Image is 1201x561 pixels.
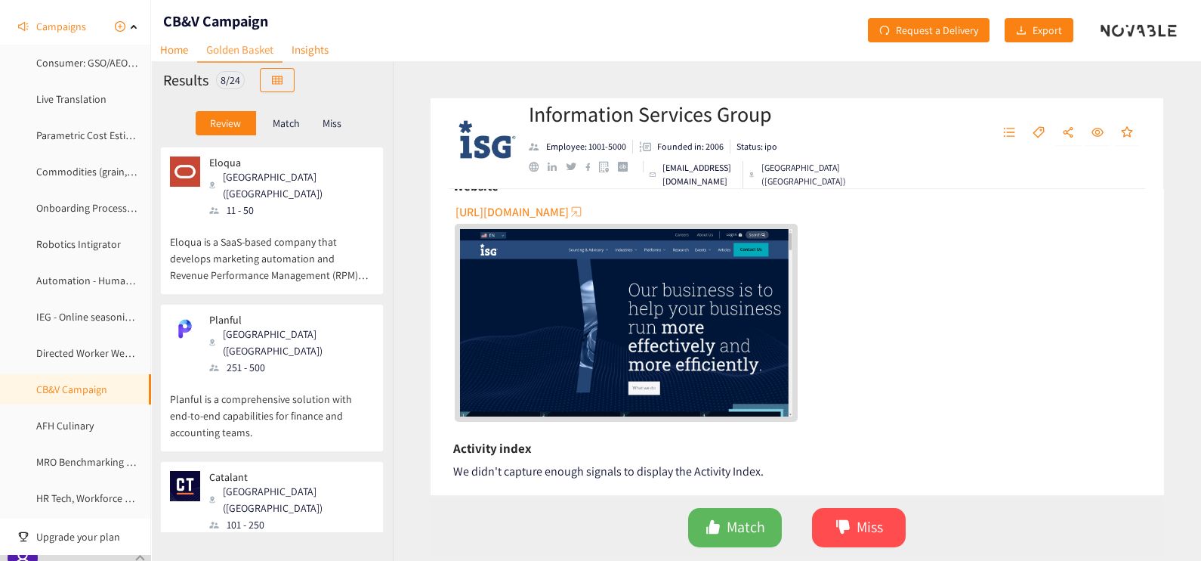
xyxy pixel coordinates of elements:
[633,140,730,153] li: Founded in year
[1054,121,1082,145] button: share-alt
[36,56,173,70] a: Consumer: GSO/AEO Solutions
[1033,22,1062,39] span: Export
[868,18,990,42] button: redoRequest a Delivery
[727,516,765,539] span: Match
[1033,126,1045,140] span: tag
[282,38,338,61] a: Insights
[36,237,121,251] a: Robotics Intigrator
[812,508,906,547] button: dislikeMiss
[209,483,372,516] div: [GEOGRAPHIC_DATA] ([GEOGRAPHIC_DATA])
[996,121,1023,145] button: unordered-list
[210,117,241,129] p: Review
[170,471,200,501] img: Snapshot of the company's website
[585,163,600,171] a: facebook
[599,161,618,172] a: google maps
[323,117,341,129] p: Miss
[36,522,139,552] span: Upgrade your plan
[657,140,724,153] p: Founded in: 2006
[170,376,374,441] p: Planful is a comprehensive solution with end-to-end capabilities for finance and accounting teams.
[163,11,268,32] h1: CB&V Campaign
[260,68,295,92] button: table
[956,398,1201,561] iframe: Chat Widget
[730,140,777,153] li: Status
[36,419,94,432] a: AFH Culinary
[688,508,782,547] button: likeMatch
[529,162,548,172] a: website
[896,22,978,39] span: Request a Delivery
[170,157,200,187] img: Snapshot of the company's website
[1091,126,1104,140] span: eye
[36,11,86,42] span: Campaigns
[749,161,853,188] div: [GEOGRAPHIC_DATA] ([GEOGRAPHIC_DATA])
[209,359,372,376] div: 251 - 500
[170,314,200,344] img: Snapshot of the company's website
[548,163,566,172] a: linkedin
[857,516,883,539] span: Miss
[705,519,721,537] span: like
[36,491,234,505] a: HR Tech, Workforce Planning & Cost Visibility
[209,314,363,326] p: Planful
[460,229,792,417] img: Snapshot of the Company's website
[209,516,372,533] div: 101 - 250
[36,310,189,324] a: IEG - Online seasoning monitoring
[455,203,569,222] span: [URL][DOMAIN_NAME]
[529,140,633,153] li: Employees
[115,21,125,32] span: plus-circle
[618,162,637,172] a: crunchbase
[455,200,584,224] button: [URL][DOMAIN_NAME]
[36,383,107,396] a: CB&V Campaign
[736,140,777,153] p: Status: ipo
[835,519,851,537] span: dislike
[36,274,172,287] a: Automation - Humanoid Hand
[273,117,300,129] p: Match
[662,161,736,188] p: [EMAIL_ADDRESS][DOMAIN_NAME]
[1062,126,1074,140] span: share-alt
[36,346,233,360] a: Directed Worker Wearables – Manufacturing
[1113,121,1141,145] button: star
[209,157,363,169] p: Eloqua
[36,165,258,178] a: Commodities (grain, sweeteners, seasonings, oils)
[453,462,1141,481] div: We didn't capture enough signals to display the Activity Index.
[1121,126,1133,140] span: star
[209,202,372,219] div: 11 - 50
[1003,126,1015,140] span: unordered-list
[170,219,374,284] p: Eloqua is a SaaS-based company that develops marketing automation and Revenue Performance Managem...
[272,75,282,87] span: table
[1005,18,1073,42] button: downloadExport
[453,437,532,460] h6: Activity index
[209,169,372,202] div: [GEOGRAPHIC_DATA] ([GEOGRAPHIC_DATA])
[36,201,155,215] a: Onboarding Process Mgmt
[879,25,890,37] span: redo
[197,38,282,63] a: Golden Basket
[546,140,626,153] p: Employee: 1001-5000
[36,455,145,469] a: MRO Benchmarking tool
[36,92,107,106] a: Live Translation
[457,113,517,174] img: Company Logo
[209,471,363,483] p: Catalant
[209,326,372,359] div: [GEOGRAPHIC_DATA] ([GEOGRAPHIC_DATA])
[18,21,29,32] span: sound
[460,229,792,417] a: website
[529,99,853,129] h2: Information Services Group
[1084,121,1111,145] button: eye
[163,70,208,91] h2: Results
[151,38,197,61] a: Home
[216,71,245,89] div: 8 / 24
[566,163,585,170] a: twitter
[1025,121,1052,145] button: tag
[36,129,158,142] a: Parametric Cost Estimation
[1016,25,1027,37] span: download
[18,532,29,542] span: trophy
